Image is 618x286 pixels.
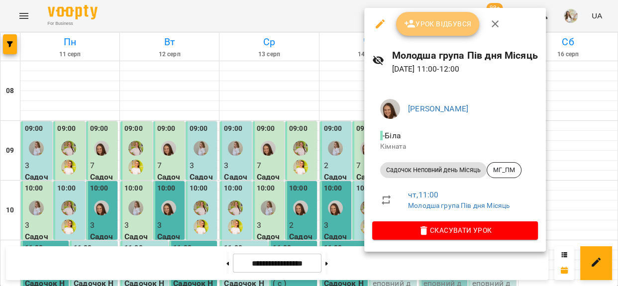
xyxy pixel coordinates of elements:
[392,63,538,75] p: [DATE] 11:00 - 12:00
[380,131,403,140] span: - Біла
[396,12,480,36] button: Урок відбувся
[372,221,538,239] button: Скасувати Урок
[380,166,487,175] span: Садочок Неповний день Місяць
[380,99,400,119] img: e538d94a5cabd3ee51c6af33b4d638ee.jpg
[392,48,538,63] h6: Молодша група Пів дня Місяць
[380,224,530,236] span: Скасувати Урок
[408,104,468,113] a: [PERSON_NAME]
[408,201,510,209] a: Молодша група Пів дня Місяць
[487,162,521,178] div: МГ_ПМ
[404,18,472,30] span: Урок відбувся
[487,166,521,175] span: МГ_ПМ
[380,142,530,152] p: Кімната
[408,190,438,199] a: чт , 11:00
